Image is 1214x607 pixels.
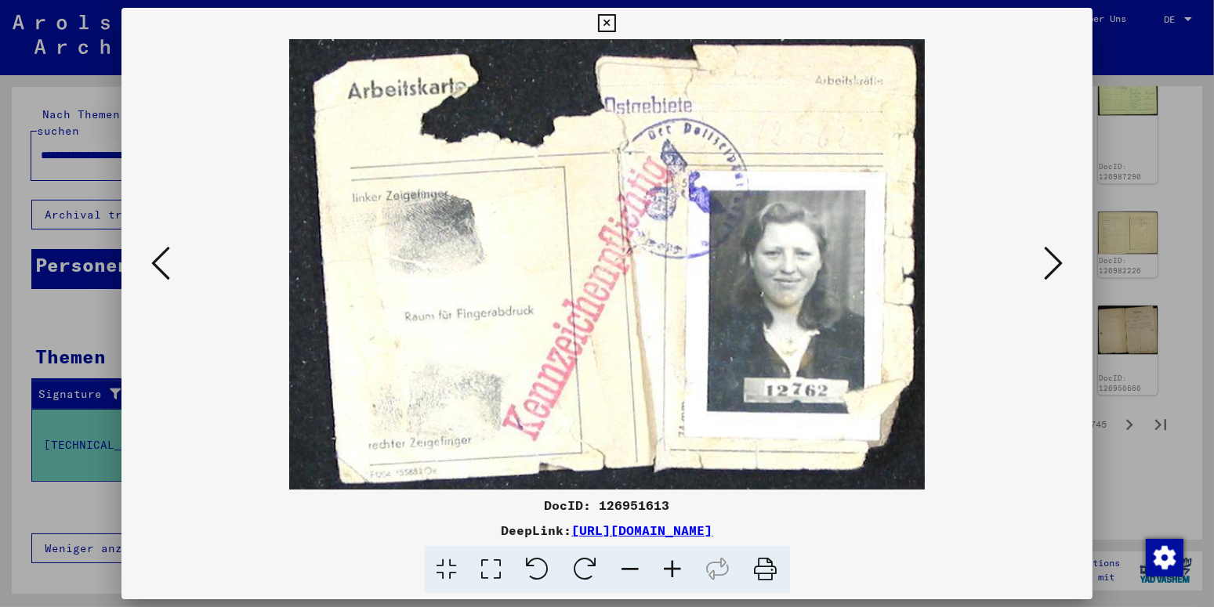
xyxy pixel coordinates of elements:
[121,496,1093,515] div: DocID: 126951613
[121,521,1093,540] div: DeepLink:
[1146,539,1183,576] img: Zustimmung ändern
[572,522,713,538] a: [URL][DOMAIN_NAME]
[1145,538,1183,576] div: Zustimmung ändern
[175,39,1039,490] img: 001.jpg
